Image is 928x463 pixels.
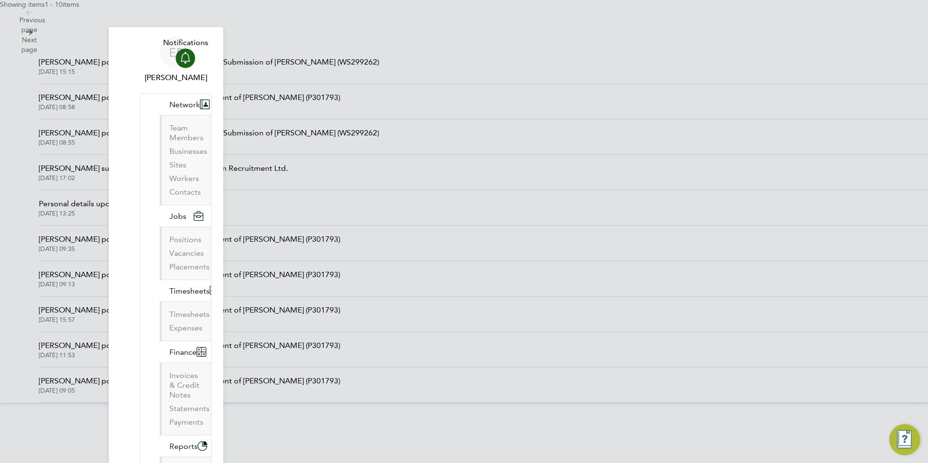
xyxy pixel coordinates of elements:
[39,92,340,103] span: [PERSON_NAME] posted a comment on the Placement of [PERSON_NAME] (P301793)
[39,210,201,217] span: [DATE] 13:25
[169,404,210,413] a: Statements
[39,233,340,245] span: [PERSON_NAME] posted a comment on the Placement of [PERSON_NAME] (P301793)
[39,375,340,395] a: [PERSON_NAME] posted a comment on the Placement of [PERSON_NAME] (P301793)[DATE] 09:05
[160,280,227,301] button: Timesheets
[169,174,199,183] a: Workers
[39,163,288,174] span: [PERSON_NAME] successfully registered with Carbon Recruitment Ltd.
[160,205,211,227] button: Jobs
[169,123,203,142] a: Team Members
[39,304,340,316] span: [PERSON_NAME] posted a comment on the Placement of [PERSON_NAME] (P301793)
[160,341,214,363] button: Finance
[39,281,340,288] span: [DATE] 09:13
[169,262,210,271] a: Placements
[169,442,198,451] span: Reports
[39,198,201,217] a: Personal details updated for [PERSON_NAME][DATE] 13:25
[169,347,197,357] span: Finance
[39,56,379,68] span: [PERSON_NAME] posted a comment on the Worker Submission of [PERSON_NAME] (WS299262)
[160,227,211,280] div: Jobs
[19,16,45,34] span: Previous page
[169,187,201,197] a: Contacts
[63,0,79,9] span: items
[39,127,379,147] a: [PERSON_NAME] posted a comment on the Worker Submission of [PERSON_NAME] (WS299262)[DATE] 08:55
[39,92,340,111] a: [PERSON_NAME] posted a comment on the Placement of [PERSON_NAME] (P301793)[DATE] 08:58
[39,316,340,324] span: [DATE] 15:57
[39,56,379,76] a: [PERSON_NAME] posted a comment on the Worker Submission of [PERSON_NAME] (WS299262)[DATE] 15:15
[160,435,215,457] button: Reports
[163,37,208,68] a: Notifications
[169,160,186,169] a: Sites
[39,340,340,359] a: [PERSON_NAME] posted a comment on the Placement of [PERSON_NAME] (P301793)[DATE] 11:53
[39,233,340,253] a: [PERSON_NAME] posted a comment on the Placement of [PERSON_NAME] (P301793)[DATE] 09:35
[39,245,340,253] span: [DATE] 09:35
[39,174,288,182] span: [DATE] 17:02
[39,375,340,387] span: [PERSON_NAME] posted a comment on the Placement of [PERSON_NAME] (P301793)
[39,68,379,76] span: [DATE] 15:15
[160,94,217,115] button: Network
[39,269,340,288] a: [PERSON_NAME] posted a comment on the Placement of [PERSON_NAME] (P301793)[DATE] 09:13
[169,310,210,319] a: Timesheets
[39,103,340,111] span: [DATE] 08:58
[39,163,288,182] a: [PERSON_NAME] successfully registered with Carbon Recruitment Ltd.[DATE] 17:02
[169,235,201,244] a: Positions
[169,371,199,399] a: Invoices & Credit Notes
[889,424,920,455] button: Engage Resource Center
[169,286,210,296] span: Timesheets
[39,304,340,324] a: [PERSON_NAME] posted a comment on the Placement of [PERSON_NAME] (P301793)[DATE] 15:57
[169,147,207,156] a: Businesses
[39,340,340,351] span: [PERSON_NAME] posted a comment on the Placement of [PERSON_NAME] (P301793)
[39,387,340,395] span: [DATE] 09:05
[140,37,212,83] a: EP[PERSON_NAME]
[163,37,208,49] span: Notifications
[169,323,202,332] a: Expenses
[19,29,39,55] button: Next page
[21,36,37,54] span: Next page
[39,127,379,139] span: [PERSON_NAME] posted a comment on the Worker Submission of [PERSON_NAME] (WS299262)
[39,269,340,281] span: [PERSON_NAME] posted a comment on the Placement of [PERSON_NAME] (P301793)
[169,100,200,109] span: Network
[19,10,39,35] button: Previous page
[169,212,186,221] span: Jobs
[140,72,212,83] span: Emma Procter
[169,248,204,258] a: Vacancies
[169,417,203,427] a: Payments
[39,351,340,359] span: [DATE] 11:53
[39,139,379,147] span: [DATE] 08:55
[39,198,201,210] span: Personal details updated for [PERSON_NAME]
